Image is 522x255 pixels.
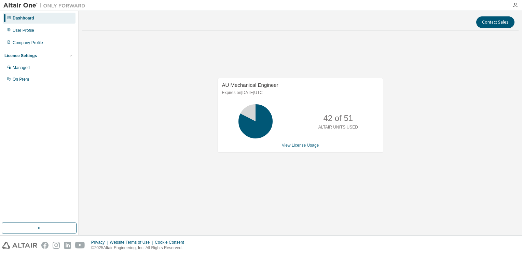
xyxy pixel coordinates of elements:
div: Company Profile [13,40,43,45]
div: Website Terms of Use [110,240,155,245]
p: © 2025 Altair Engineering, Inc. All Rights Reserved. [91,245,188,251]
p: Expires on [DATE] UTC [222,90,377,96]
img: youtube.svg [75,242,85,249]
img: facebook.svg [41,242,49,249]
div: Cookie Consent [155,240,188,245]
button: Contact Sales [476,16,514,28]
img: linkedin.svg [64,242,71,249]
img: instagram.svg [53,242,60,249]
img: Altair One [3,2,89,9]
div: Managed [13,65,30,70]
img: altair_logo.svg [2,242,37,249]
a: View License Usage [282,143,319,148]
div: User Profile [13,28,34,33]
p: 42 of 51 [323,112,353,124]
div: On Prem [13,77,29,82]
div: Dashboard [13,15,34,21]
span: AU Mechanical Engineer [222,82,278,88]
div: Privacy [91,240,110,245]
p: ALTAIR UNITS USED [318,124,358,130]
div: License Settings [4,53,37,58]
